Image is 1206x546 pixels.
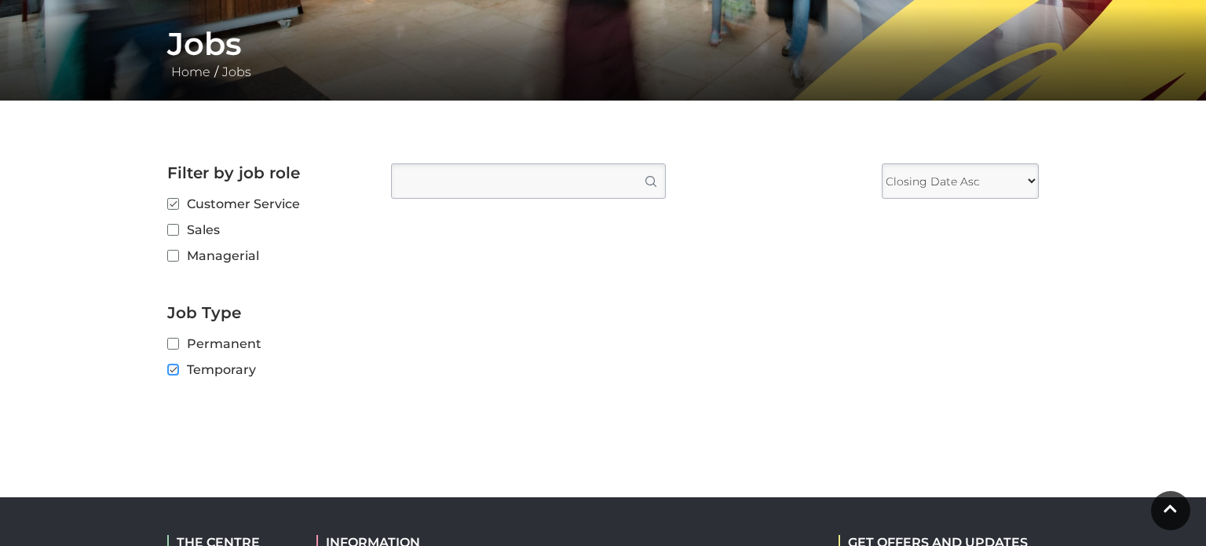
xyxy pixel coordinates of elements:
[167,194,367,214] label: Customer Service
[167,163,367,182] h2: Filter by job role
[167,334,367,354] label: Permanent
[167,246,367,266] label: Managerial
[167,220,367,240] label: Sales
[218,64,255,79] a: Jobs
[167,64,214,79] a: Home
[155,25,1051,82] div: /
[167,360,367,379] label: Temporary
[167,25,1039,63] h1: Jobs
[167,303,367,322] h2: Job Type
